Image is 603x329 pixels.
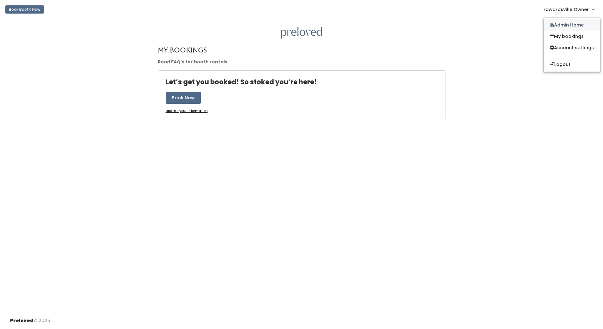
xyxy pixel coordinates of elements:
[544,59,600,70] button: Logout
[537,3,600,16] a: Edwardsville Owner
[543,6,589,13] span: Edwardsville Owner
[5,3,44,16] a: Book Booth Now
[158,46,207,54] h4: My Bookings
[166,78,317,85] h4: Let’s get you booked! So stoked you’re here!
[166,109,208,114] a: Update your information
[158,59,227,65] a: Read FAQ's for booth rentals
[10,312,50,324] div: © 2025
[5,5,44,14] button: Book Booth Now
[544,31,600,42] a: My bookings
[281,27,322,39] img: preloved logo
[10,317,33,324] span: Preloved
[166,109,208,113] u: Update your information
[544,42,600,53] a: Account settings
[166,92,201,104] button: Book Now
[544,19,600,31] a: Admin Home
